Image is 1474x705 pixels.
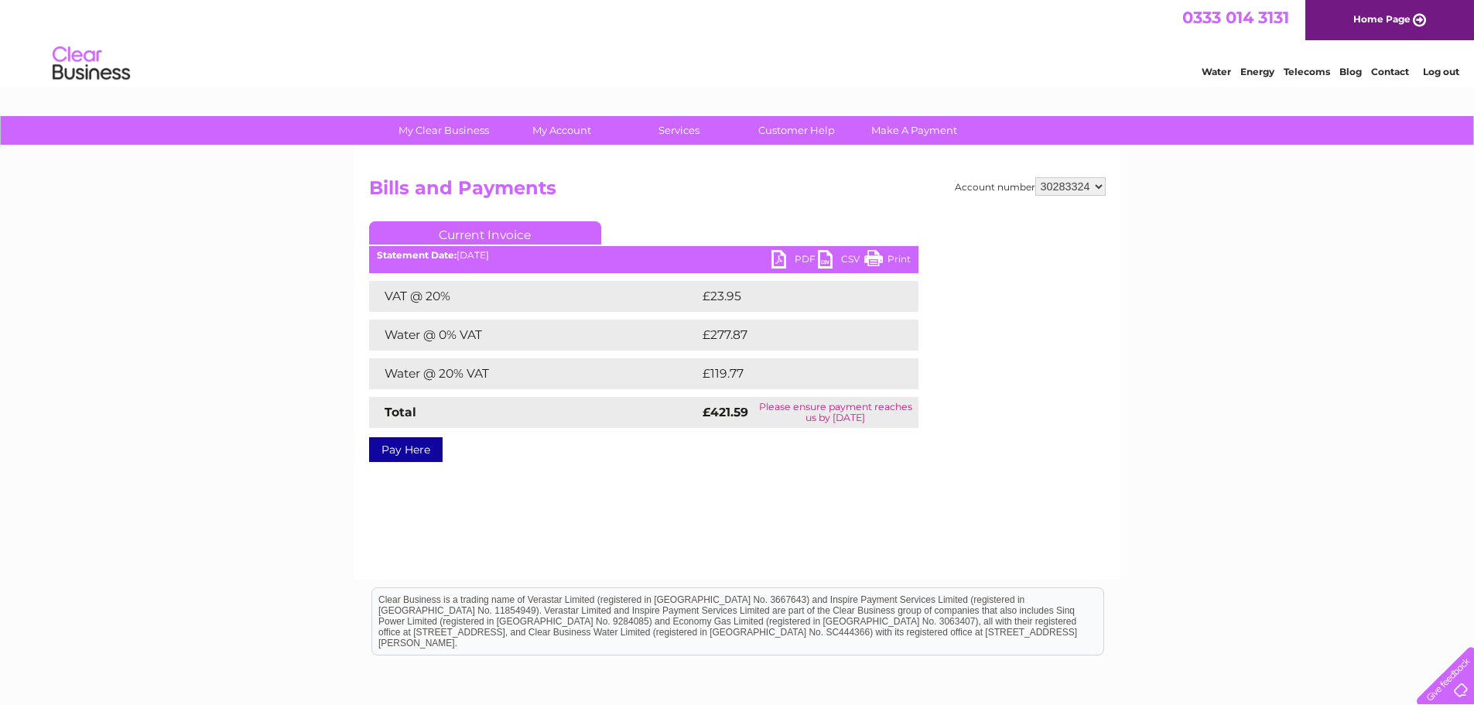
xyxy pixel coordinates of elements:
[703,405,748,419] strong: £421.59
[369,281,699,312] td: VAT @ 20%
[369,221,601,245] a: Current Invoice
[850,116,978,145] a: Make A Payment
[1202,66,1231,77] a: Water
[818,250,864,272] a: CSV
[1240,66,1274,77] a: Energy
[369,358,699,389] td: Water @ 20% VAT
[385,405,416,419] strong: Total
[498,116,625,145] a: My Account
[377,249,457,261] b: Statement Date:
[615,116,743,145] a: Services
[753,397,918,428] td: Please ensure payment reaches us by [DATE]
[771,250,818,272] a: PDF
[1371,66,1409,77] a: Contact
[699,320,891,351] td: £277.87
[1423,66,1459,77] a: Log out
[955,177,1106,196] div: Account number
[52,40,131,87] img: logo.png
[864,250,911,272] a: Print
[699,358,888,389] td: £119.77
[733,116,860,145] a: Customer Help
[1284,66,1330,77] a: Telecoms
[369,250,918,261] div: [DATE]
[699,281,887,312] td: £23.95
[369,320,699,351] td: Water @ 0% VAT
[369,177,1106,207] h2: Bills and Payments
[380,116,508,145] a: My Clear Business
[1182,8,1289,27] a: 0333 014 3131
[1339,66,1362,77] a: Blog
[372,9,1103,75] div: Clear Business is a trading name of Verastar Limited (registered in [GEOGRAPHIC_DATA] No. 3667643...
[369,437,443,462] a: Pay Here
